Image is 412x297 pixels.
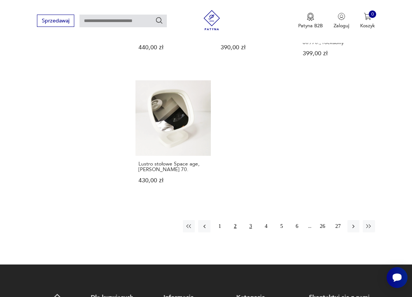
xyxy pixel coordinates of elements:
img: Patyna - sklep z meblami i dekoracjami vintage [199,10,224,30]
button: 4 [260,220,272,232]
p: Patyna B2B [298,22,323,29]
button: 3 [245,220,257,232]
button: Zaloguj [334,13,349,29]
p: Koszyk [360,22,375,29]
button: 2 [229,220,241,232]
a: Ikona medaluPatyna B2B [298,13,323,29]
button: 5 [275,220,287,232]
a: Lustro stołowe Space age, Dania lata 70.Lustro stołowe Space age, [PERSON_NAME] 70.430,00 zł [135,80,211,197]
p: 390,00 zł [221,45,290,50]
iframe: Smartsupp widget button [387,267,408,288]
p: 430,00 zł [138,178,208,183]
div: 0 [369,10,376,18]
a: Sprzedawaj [37,19,74,24]
h3: Lustro stołowe Space age, [PERSON_NAME] 70. [138,161,208,173]
img: Ikona medalu [307,13,314,21]
img: Ikona koszyka [364,13,371,20]
button: 26 [316,220,328,232]
img: Ikonka użytkownika [338,13,345,20]
button: 1 [214,220,226,232]
button: 0Koszyk [360,13,375,29]
button: Sprzedawaj [37,15,74,27]
h3: lustro mosiężne loft 74x34 vintage retro, klimat lat 60./70., rockabilly [303,28,372,45]
button: 6 [291,220,303,232]
button: 27 [332,220,344,232]
p: Zaloguj [334,22,349,29]
p: 440,00 zł [138,45,208,50]
button: Szukaj [155,16,163,25]
p: 399,00 zł [303,51,372,56]
button: Patyna B2B [298,13,323,29]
